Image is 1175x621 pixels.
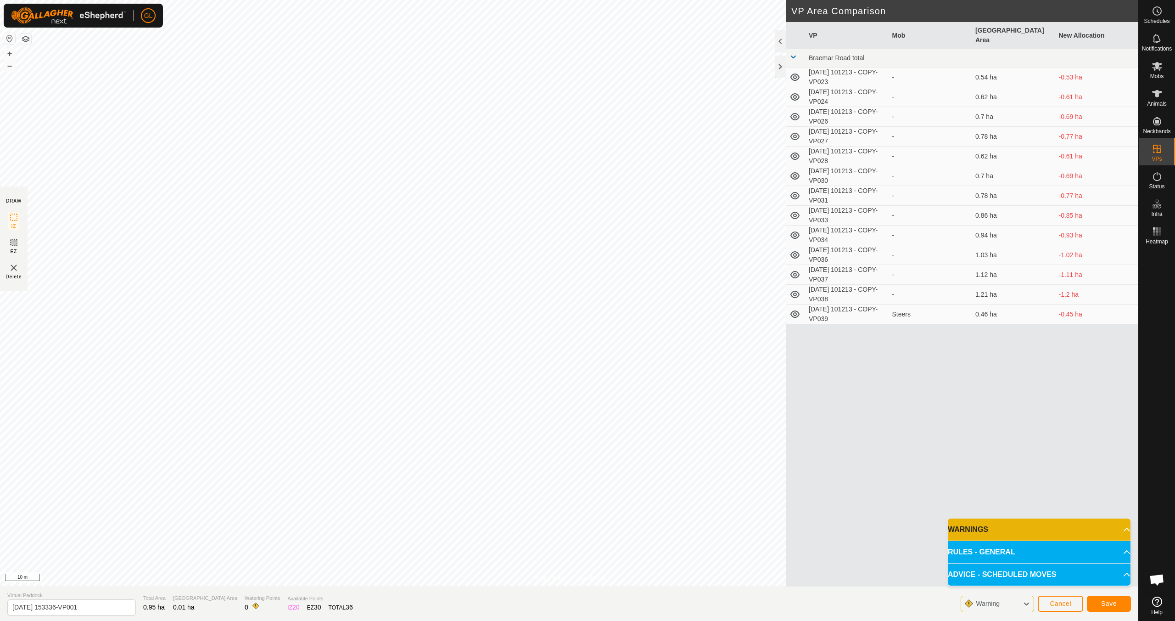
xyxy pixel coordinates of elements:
td: -0.61 ha [1055,87,1139,107]
span: EZ [11,248,17,255]
span: Animals [1147,101,1167,107]
span: Braemar Road total [809,54,864,62]
td: [DATE] 101213 - COPY-VP033 [805,206,889,226]
td: -0.77 ha [1055,186,1139,206]
a: Help [1139,593,1175,619]
span: 20 [292,604,300,611]
span: Total Area [143,594,166,602]
button: Cancel [1038,596,1083,612]
div: - [892,191,968,201]
span: [GEOGRAPHIC_DATA] Area [173,594,237,602]
span: ADVICE - SCHEDULED MOVES [948,569,1056,580]
span: Heatmap [1146,239,1168,244]
span: Available Points [287,595,352,603]
h2: VP Area Comparison [791,6,1138,17]
td: 0.7 ha [972,166,1055,186]
a: Open chat [1143,566,1171,593]
th: Mob [889,22,972,49]
div: DRAW [6,198,22,204]
span: IZ [11,223,17,230]
button: Reset Map [4,33,15,44]
div: - [892,231,968,240]
span: Neckbands [1143,129,1170,134]
div: TOTAL [329,603,353,612]
td: 0.54 ha [972,68,1055,87]
td: [DATE] 101213 - COPY-VP028 [805,147,889,166]
td: 1.03 ha [972,245,1055,265]
span: Watering Points [245,594,280,602]
td: 0.94 ha [972,226,1055,245]
td: -0.53 ha [1055,68,1139,87]
td: -0.61 ha [1055,147,1139,166]
td: -1.02 ha [1055,245,1139,265]
div: - [892,211,968,220]
p-accordion-header: RULES - GENERAL [948,541,1130,563]
div: - [892,132,968,141]
span: Virtual Paddock [7,592,136,599]
span: VPs [1152,156,1162,162]
span: Delete [6,273,22,280]
td: -0.77 ha [1055,127,1139,147]
div: - [892,112,968,122]
td: [DATE] 101213 - COPY-VP034 [805,226,889,245]
span: RULES - GENERAL [948,547,1015,558]
td: [DATE] 101213 - COPY-VP026 [805,107,889,127]
span: Warning [976,600,1000,607]
div: - [892,92,968,102]
td: 0.86 ha [972,206,1055,226]
div: EZ [307,603,321,612]
button: Map Layers [20,34,31,45]
span: Save [1101,600,1117,607]
td: 0.7 ha [972,107,1055,127]
span: 36 [346,604,353,611]
td: 1.21 ha [972,285,1055,305]
span: 0.01 ha [173,604,195,611]
td: 0.78 ha [972,127,1055,147]
th: [GEOGRAPHIC_DATA] Area [972,22,1055,49]
td: [DATE] 101213 - COPY-VP031 [805,186,889,206]
span: GL [144,11,153,21]
span: 30 [314,604,321,611]
td: [DATE] 101213 - COPY-VP038 [805,285,889,305]
td: 0.62 ha [972,87,1055,107]
span: Notifications [1142,46,1172,51]
p-accordion-header: WARNINGS [948,519,1130,541]
div: - [892,152,968,161]
span: Help [1151,610,1163,615]
td: -1.11 ha [1055,265,1139,285]
td: 0.62 ha [972,147,1055,166]
td: -0.93 ha [1055,226,1139,245]
div: Steers [892,310,968,319]
span: Status [1149,184,1164,189]
span: Schedules [1144,18,1169,24]
td: -0.69 ha [1055,107,1139,127]
td: -1.2 ha [1055,285,1139,305]
th: VP [805,22,889,49]
span: Mobs [1150,73,1164,79]
td: [DATE] 101213 - COPY-VP039 [805,305,889,324]
div: - [892,270,968,280]
td: -0.69 ha [1055,166,1139,186]
a: Privacy Policy [533,574,567,582]
div: - [892,171,968,181]
span: Cancel [1050,600,1071,607]
td: 0.46 ha [972,305,1055,324]
td: [DATE] 101213 - COPY-VP037 [805,265,889,285]
p-accordion-header: ADVICE - SCHEDULED MOVES [948,564,1130,586]
td: [DATE] 101213 - COPY-VP023 [805,68,889,87]
td: 0.78 ha [972,186,1055,206]
button: – [4,60,15,71]
span: Infra [1151,211,1162,217]
img: VP [8,262,19,273]
span: WARNINGS [948,524,988,535]
img: Gallagher Logo [11,7,126,24]
td: -0.45 ha [1055,305,1139,324]
span: 0 [245,604,248,611]
td: [DATE] 101213 - COPY-VP027 [805,127,889,147]
a: Contact Us [578,574,605,582]
td: [DATE] 101213 - COPY-VP024 [805,87,889,107]
div: - [892,290,968,299]
button: Save [1087,596,1131,612]
button: + [4,48,15,59]
td: 1.12 ha [972,265,1055,285]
